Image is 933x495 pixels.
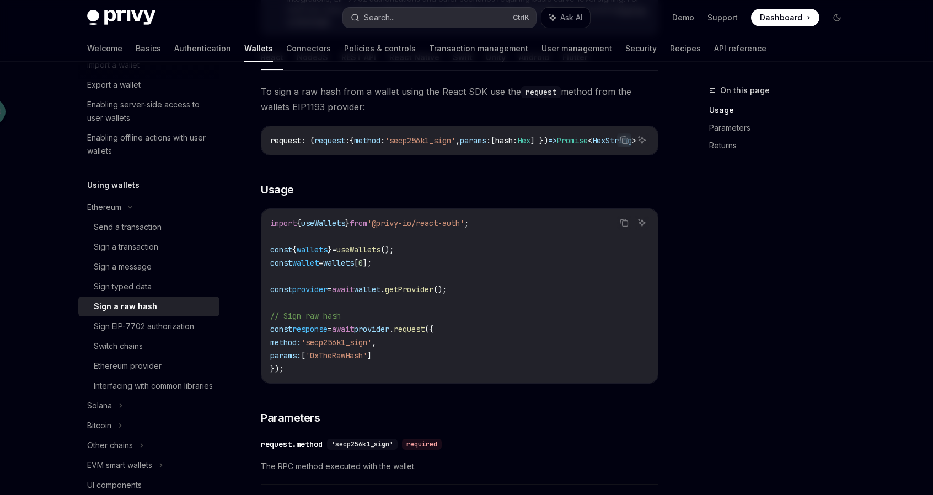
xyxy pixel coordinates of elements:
span: { [350,136,354,146]
button: Search...CtrlK [343,8,536,28]
span: wallets [323,258,354,268]
a: Switch chains [78,336,219,356]
div: Enabling offline actions with user wallets [87,131,213,158]
img: dark logo [87,10,155,25]
span: Parameters [261,410,320,426]
span: = [328,284,332,294]
span: = [328,324,332,334]
span: , [455,136,460,146]
span: Ask AI [560,12,582,23]
a: Enabling offline actions with user wallets [78,128,219,161]
div: Solana [87,399,112,412]
span: . [380,284,385,294]
span: Promise [557,136,588,146]
div: Search... [364,11,395,24]
span: = [319,258,323,268]
a: UI components [78,475,219,495]
div: Ethereum provider [94,359,162,373]
a: Sign a transaction [78,237,219,257]
div: Enabling server-side access to user wallets [87,98,213,125]
span: 0 [358,258,363,268]
span: ]; [363,258,372,268]
button: Ask AI [635,216,649,230]
a: Parameters [709,119,855,137]
span: provider [354,324,389,334]
span: await [332,324,354,334]
span: 'secp256k1_sign' [331,440,393,449]
div: Other chains [87,439,133,452]
span: [ [354,258,358,268]
div: Sign a raw hash [94,300,157,313]
span: (); [433,284,447,294]
a: Basics [136,35,161,62]
a: Send a transaction [78,217,219,237]
span: : [345,136,350,146]
span: }); [270,364,283,374]
a: Sign typed data [78,277,219,297]
span: useWallets [301,218,345,228]
a: Sign a raw hash [78,297,219,316]
span: , [372,337,376,347]
span: [ [301,351,305,361]
span: Hex [517,136,530,146]
span: > [632,136,636,146]
code: request [521,86,561,98]
span: To sign a raw hash from a wallet using the React SDK use the method from the wallets EIP1193 prov... [261,84,658,115]
span: import [270,218,297,228]
a: Authentication [174,35,231,62]
span: 'secp256k1_sign' [301,337,372,347]
span: => [548,136,557,146]
span: response [292,324,328,334]
div: Bitcoin [87,419,111,432]
div: required [402,439,442,450]
a: Wallets [244,35,273,62]
button: Ask AI [635,133,649,147]
span: Ctrl K [513,13,529,22]
span: ; [464,218,469,228]
span: ] [367,351,372,361]
div: Send a transaction [94,220,162,234]
a: Support [707,12,738,23]
a: Security [625,35,657,62]
span: request [314,136,345,146]
button: Copy the contents from the code block [617,133,631,147]
span: provider [292,284,328,294]
a: Interfacing with common libraries [78,376,219,396]
span: { [297,218,301,228]
div: Switch chains [94,340,143,353]
a: User management [541,35,612,62]
a: Returns [709,137,855,154]
span: Usage [261,182,294,197]
span: wallets [297,245,328,255]
span: const [270,284,292,294]
span: '@privy-io/react-auth' [367,218,464,228]
span: useWallets [336,245,380,255]
a: Ethereum provider [78,356,219,376]
span: On this page [720,84,770,97]
div: Sign typed data [94,280,152,293]
a: Demo [672,12,694,23]
a: Welcome [87,35,122,62]
span: hash [495,136,513,146]
span: } [328,245,332,255]
span: : [380,136,385,146]
div: request.method [261,439,323,450]
span: = [332,245,336,255]
a: API reference [714,35,766,62]
a: Usage [709,101,855,119]
span: request [394,324,425,334]
div: UI components [87,478,142,492]
span: wallet [292,258,319,268]
span: await [332,284,354,294]
a: Sign a message [78,257,219,277]
span: method: [270,337,301,347]
a: Export a wallet [78,75,219,95]
a: Dashboard [751,9,819,26]
span: const [270,324,292,334]
span: getProvider [385,284,433,294]
span: request [270,136,301,146]
span: The RPC method executed with the wallet. [261,460,658,473]
span: { [292,245,297,255]
a: Connectors [286,35,331,62]
a: Enabling server-side access to user wallets [78,95,219,128]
